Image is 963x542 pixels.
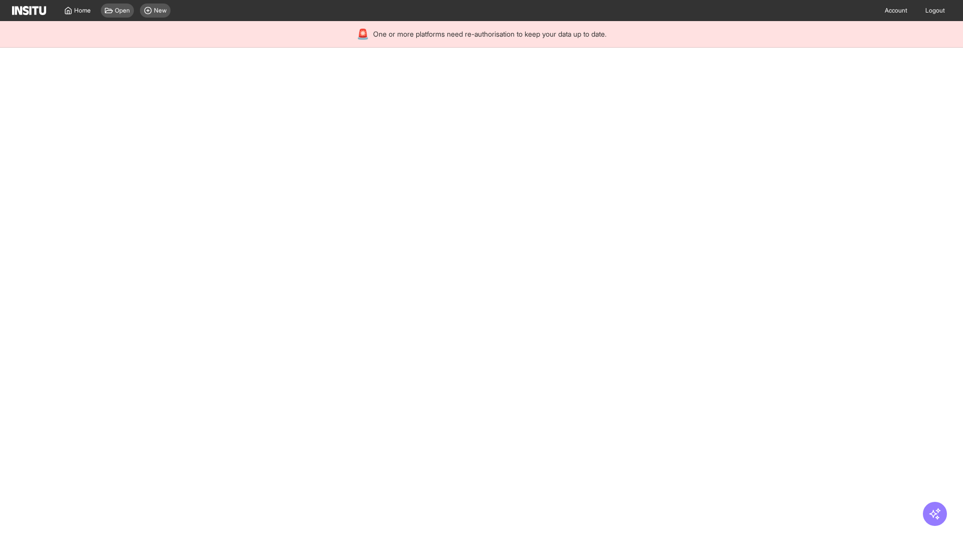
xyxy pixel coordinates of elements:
[115,7,130,15] span: Open
[357,27,369,41] div: 🚨
[154,7,167,15] span: New
[12,6,46,15] img: Logo
[373,29,606,39] span: One or more platforms need re-authorisation to keep your data up to date.
[74,7,91,15] span: Home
